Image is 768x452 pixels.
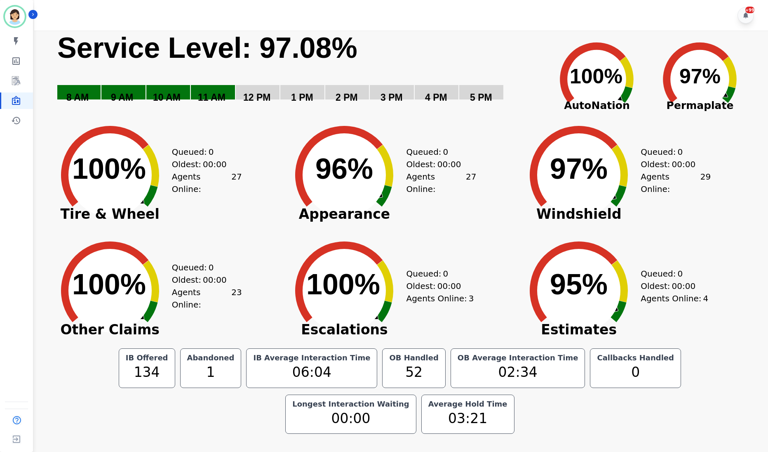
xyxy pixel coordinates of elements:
[641,170,711,195] div: Agents Online:
[380,92,403,103] text: 3 PM
[186,354,236,362] div: Abandoned
[72,153,146,185] text: 100%
[5,7,25,26] img: Bordered avatar
[291,92,313,103] text: 1 PM
[456,354,580,362] div: OB Average Interaction Time
[443,146,449,158] span: 0
[306,268,380,301] text: 100%
[48,210,172,218] span: Tire & Wheel
[595,362,676,383] div: 0
[66,92,89,103] text: 8 AM
[57,32,357,64] text: Service Level: 97.08%
[595,354,676,362] div: Callbacks Handled
[672,158,696,170] span: 00:00
[466,170,476,195] span: 27
[456,362,580,383] div: 02:34
[745,7,754,13] div: +99
[291,408,411,429] div: 00:00
[186,362,236,383] div: 1
[406,267,468,280] div: Queued:
[427,400,509,408] div: Average Hold Time
[641,267,702,280] div: Queued:
[648,98,752,114] span: Permaplate
[203,274,227,286] span: 00:00
[282,326,406,334] span: Escalations
[124,354,170,362] div: IB Offered
[172,286,242,311] div: Agents Online:
[231,170,242,195] span: 27
[336,92,358,103] text: 2 PM
[469,292,474,305] span: 3
[72,268,146,301] text: 100%
[243,92,270,103] text: 12 PM
[282,210,406,218] span: Appearance
[48,326,172,334] span: Other Claims
[209,261,214,274] span: 0
[231,286,242,311] span: 23
[679,65,721,88] text: 97%
[172,274,234,286] div: Oldest:
[251,354,372,362] div: IB Average Interaction Time
[545,98,648,114] span: AutoNation
[677,146,683,158] span: 0
[203,158,227,170] span: 00:00
[570,65,622,88] text: 100%
[291,400,411,408] div: Longest Interaction Waiting
[700,170,711,195] span: 29
[406,170,476,195] div: Agents Online:
[641,146,702,158] div: Queued:
[550,153,608,185] text: 97%
[406,146,468,158] div: Queued:
[425,92,447,103] text: 4 PM
[641,158,702,170] div: Oldest:
[672,280,696,292] span: 00:00
[198,92,225,103] text: 11 AM
[388,362,440,383] div: 52
[517,326,641,334] span: Estimates
[641,280,702,292] div: Oldest:
[56,31,540,115] svg: Service Level: 0%
[124,362,170,383] div: 134
[703,292,708,305] span: 4
[641,292,711,305] div: Agents Online:
[677,267,683,280] span: 0
[470,92,492,103] text: 5 PM
[388,354,440,362] div: OB Handled
[153,92,181,103] text: 10 AM
[550,268,608,301] text: 95%
[443,267,449,280] span: 0
[315,153,373,185] text: 96%
[172,146,234,158] div: Queued:
[209,146,214,158] span: 0
[406,292,476,305] div: Agents Online:
[437,280,461,292] span: 00:00
[406,280,468,292] div: Oldest:
[427,408,509,429] div: 03:21
[172,158,234,170] div: Oldest:
[172,261,234,274] div: Queued:
[251,362,372,383] div: 06:04
[517,210,641,218] span: Windshield
[111,92,133,103] text: 9 AM
[172,170,242,195] div: Agents Online:
[406,158,468,170] div: Oldest:
[437,158,461,170] span: 00:00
